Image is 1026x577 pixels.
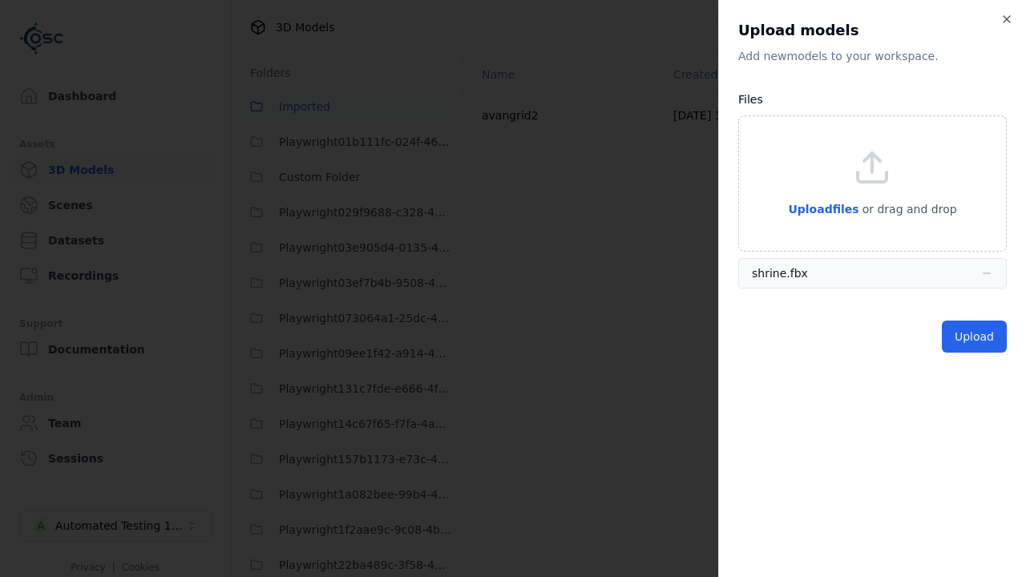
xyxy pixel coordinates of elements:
[738,19,1007,42] h2: Upload models
[752,265,808,281] div: shrine.fbx
[738,93,763,106] label: Files
[859,200,957,219] p: or drag and drop
[788,203,858,216] span: Upload files
[738,48,1007,64] p: Add new model s to your workspace.
[942,321,1007,353] button: Upload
